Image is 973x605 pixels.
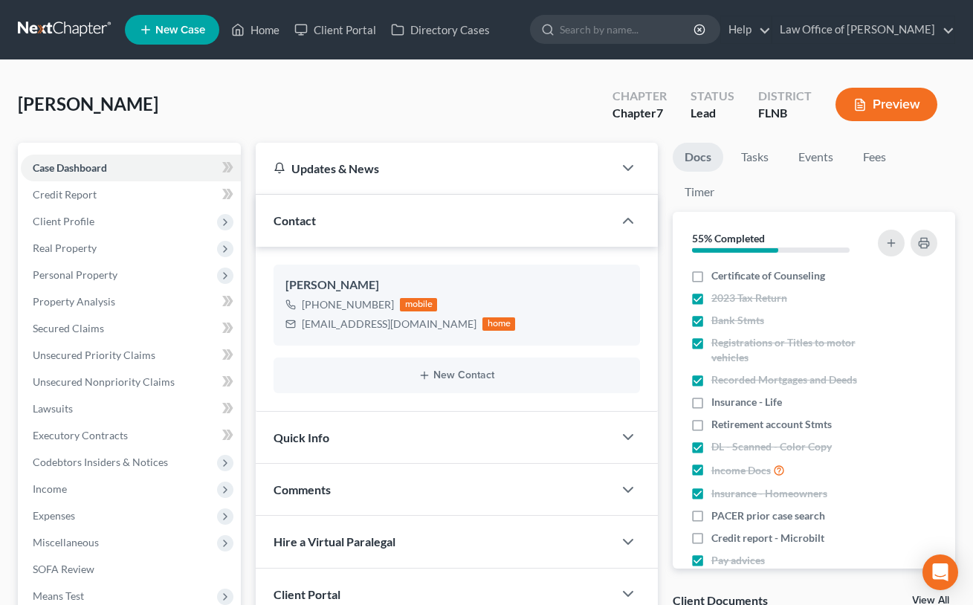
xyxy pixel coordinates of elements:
span: Personal Property [33,268,117,281]
span: Recorded Mortgages and Deeds [711,372,857,387]
span: Expenses [33,509,75,522]
span: Credit report - Microbilt [711,531,824,546]
span: Comments [274,482,331,496]
a: Unsecured Priority Claims [21,342,241,369]
div: Updates & News [274,161,595,176]
strong: 55% Completed [692,232,765,245]
div: [PHONE_NUMBER] [302,297,394,312]
span: New Case [155,25,205,36]
span: Secured Claims [33,322,104,334]
span: Executory Contracts [33,429,128,441]
span: Unsecured Nonpriority Claims [33,375,175,388]
div: [PERSON_NAME] [285,276,627,294]
span: 7 [656,106,663,120]
span: Quick Info [274,430,329,444]
input: Search by name... [560,16,696,43]
span: Codebtors Insiders & Notices [33,456,168,468]
span: Hire a Virtual Paralegal [274,534,395,549]
span: Insurance - Life [711,395,782,410]
span: Case Dashboard [33,161,107,174]
a: Property Analysis [21,288,241,315]
span: SOFA Review [33,563,94,575]
span: 2023 Tax Return [711,291,787,305]
span: Real Property [33,242,97,254]
span: Credit Report [33,188,97,201]
a: Help [721,16,771,43]
span: PACER prior case search [711,508,825,523]
a: Client Portal [287,16,384,43]
a: Unsecured Nonpriority Claims [21,369,241,395]
span: Miscellaneous [33,536,99,549]
span: Unsecured Priority Claims [33,349,155,361]
span: Pay advices [711,553,765,568]
span: Lawsuits [33,402,73,415]
div: Chapter [612,88,667,105]
div: FLNB [758,105,812,122]
span: DL - Scanned - Color Copy [711,439,832,454]
div: Lead [691,105,734,122]
span: Income [33,482,67,495]
a: Docs [673,143,723,172]
span: Registrations or Titles to motor vehicles [711,335,872,365]
a: Credit Report [21,181,241,208]
div: Chapter [612,105,667,122]
span: [PERSON_NAME] [18,93,158,114]
span: Retirement account Stmts [711,417,832,432]
a: Home [224,16,287,43]
span: Client Portal [274,587,340,601]
div: [EMAIL_ADDRESS][DOMAIN_NAME] [302,317,476,331]
button: Preview [835,88,937,121]
a: Secured Claims [21,315,241,342]
div: Open Intercom Messenger [922,554,958,590]
span: Contact [274,213,316,227]
a: Tasks [729,143,780,172]
a: Law Office of [PERSON_NAME] [772,16,954,43]
span: Certificate of Counseling [711,268,825,283]
a: Events [786,143,845,172]
button: New Contact [285,369,627,381]
span: Client Profile [33,215,94,227]
a: SOFA Review [21,556,241,583]
a: Timer [673,178,726,207]
span: Means Test [33,589,84,602]
span: Insurance - Homeowners [711,486,827,501]
div: mobile [400,298,437,311]
div: Status [691,88,734,105]
a: Case Dashboard [21,155,241,181]
span: Property Analysis [33,295,115,308]
a: Fees [851,143,899,172]
div: home [482,317,515,331]
a: Executory Contracts [21,422,241,449]
div: District [758,88,812,105]
a: Lawsuits [21,395,241,422]
a: Directory Cases [384,16,497,43]
span: Bank Stmts [711,313,764,328]
span: Income Docs [711,463,771,478]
